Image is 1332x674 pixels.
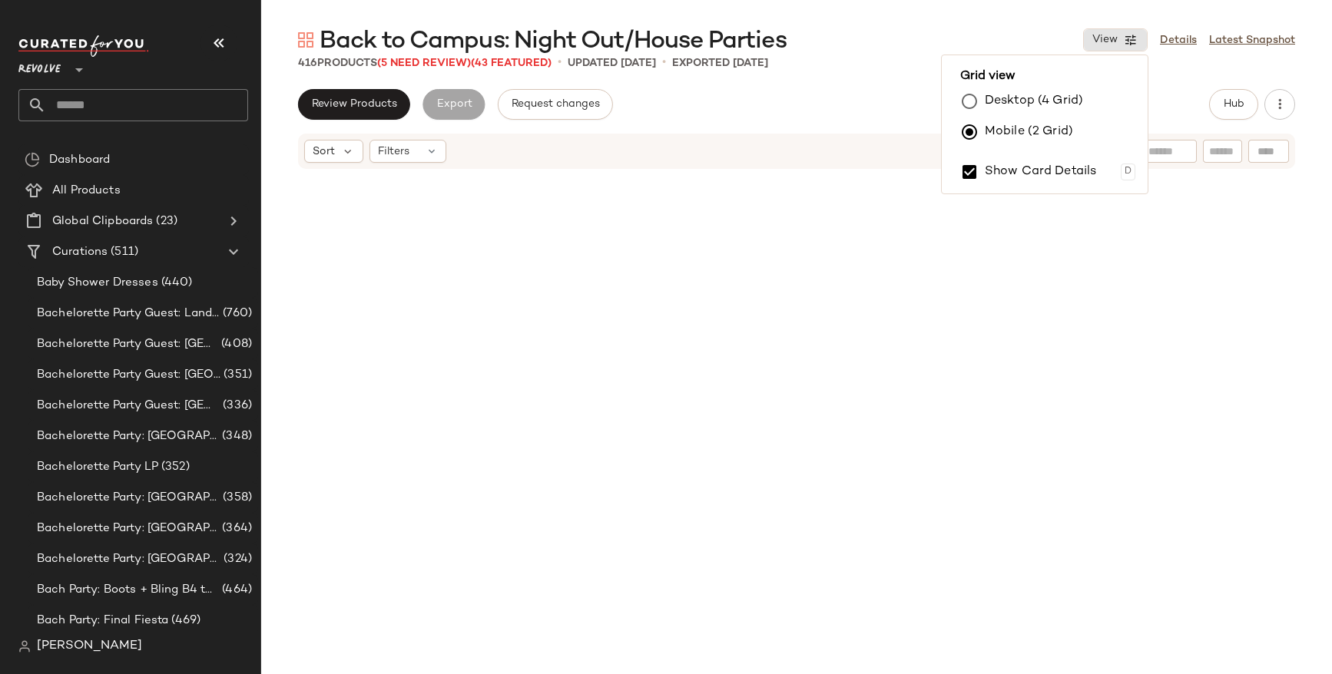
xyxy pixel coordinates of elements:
span: (43 Featured) [471,58,552,69]
span: Dashboard [49,151,110,169]
span: Review Products [311,98,397,111]
img: svg%3e [25,152,40,167]
span: All Products [52,182,121,200]
span: Request changes [511,98,600,111]
span: (351) [220,366,252,384]
span: Bachelorette Party: [GEOGRAPHIC_DATA] [37,520,219,537]
span: (324) [220,550,252,568]
span: Bachelorette Party Guest: Landing Page [37,305,220,322]
span: Back to Campus: Night Out/House Parties [320,26,787,57]
span: Bachelorette Party Guest: [GEOGRAPHIC_DATA] [37,335,218,353]
span: (464) [219,581,252,599]
button: Review Products [298,89,410,120]
span: (336) [220,397,252,415]
span: Bachelorette Party: [GEOGRAPHIC_DATA] [37,428,219,445]
span: (358) [220,489,252,507]
p: Exported [DATE] [672,55,768,71]
span: • [558,54,562,72]
img: svg%3e [298,32,313,48]
p: updated [DATE] [568,55,656,71]
span: (348) [219,428,252,445]
a: Details [1160,32,1197,48]
button: Request changes [498,89,613,120]
a: Latest Snapshot [1209,32,1295,48]
span: Bachelorette Party Guest: [GEOGRAPHIC_DATA] [37,397,220,415]
span: (352) [158,458,190,476]
span: (5 Need Review) [377,58,471,69]
span: Bachelorette Party LP [37,458,158,476]
span: Global Clipboards [52,213,153,230]
span: Bachelorette Party Guest: [GEOGRAPHIC_DATA] [37,366,220,384]
span: (23) [153,213,177,230]
span: Bachelorette Party: [GEOGRAPHIC_DATA] [37,489,220,507]
img: cfy_white_logo.C9jOOHJF.svg [18,35,149,57]
span: Bachelorette Party: [GEOGRAPHIC_DATA] [37,550,220,568]
span: Sort [313,144,335,160]
span: (760) [220,305,252,322]
span: (408) [218,335,252,353]
span: [PERSON_NAME] [37,637,142,656]
div: D [1121,164,1135,180]
label: Show Card Details [985,150,1097,193]
span: Baby Shower Dresses [37,274,158,292]
button: Hub [1209,89,1258,120]
span: Curations [52,243,108,261]
span: (469) [168,612,200,629]
span: 416 [298,58,317,69]
span: Filters [378,144,409,160]
span: Grid view [954,68,1135,86]
span: (364) [219,520,252,537]
span: (440) [158,274,193,292]
button: View [1083,28,1148,51]
span: Bach Party: Final Fiesta [37,612,168,629]
div: Products [298,55,552,71]
img: svg%3e [18,640,31,653]
span: (511) [108,243,138,261]
span: View [1092,34,1118,46]
span: Hub [1223,98,1244,111]
span: Bach Party: Boots + Bling B4 the Ring [37,581,219,599]
span: • [662,54,666,72]
span: Revolve [18,52,61,80]
label: Mobile (2 Grid) [985,117,1073,147]
label: Desktop (4 Grid) [985,86,1083,117]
